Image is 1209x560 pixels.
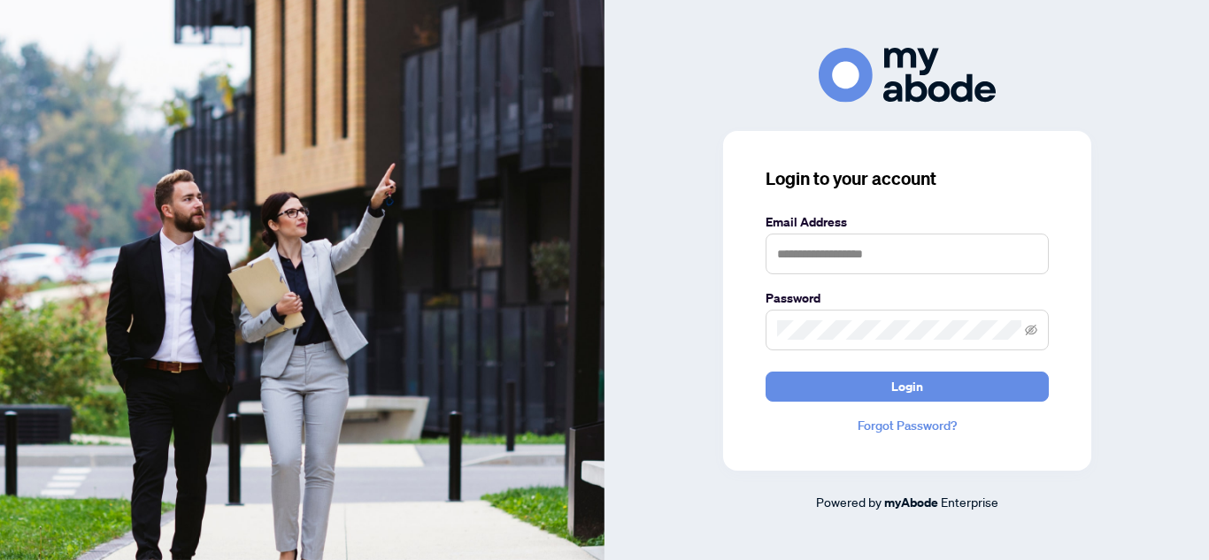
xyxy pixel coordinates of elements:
span: Powered by [816,494,882,510]
button: Login [766,372,1049,402]
img: ma-logo [819,48,996,102]
a: Forgot Password? [766,416,1049,435]
span: Enterprise [941,494,998,510]
a: myAbode [884,493,938,512]
label: Password [766,288,1049,308]
label: Email Address [766,212,1049,232]
span: Login [891,372,923,401]
span: eye-invisible [1025,324,1037,336]
h3: Login to your account [766,166,1049,191]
